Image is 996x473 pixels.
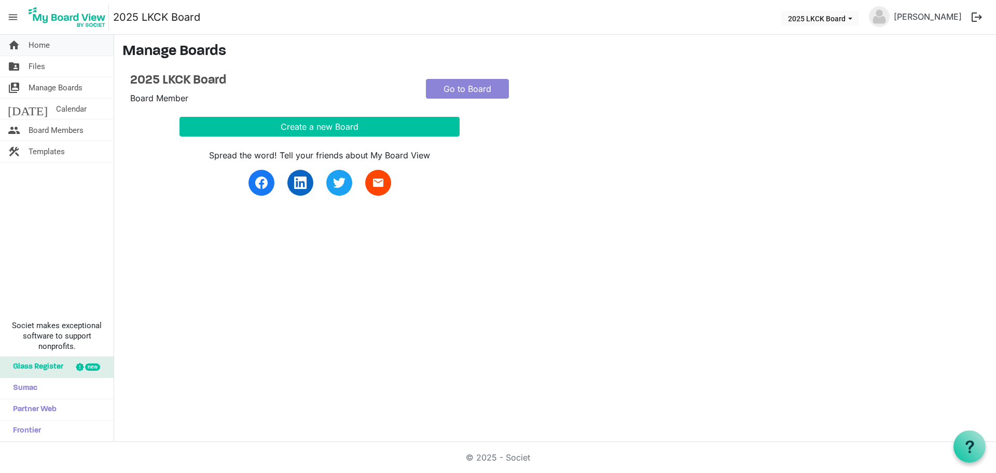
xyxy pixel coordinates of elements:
span: menu [3,7,23,27]
span: switch_account [8,77,20,98]
a: Go to Board [426,79,509,99]
a: © 2025 - Societ [466,452,530,463]
button: logout [966,6,988,28]
span: email [372,177,384,189]
span: Societ makes exceptional software to support nonprofits. [5,320,109,352]
span: people [8,120,20,141]
a: 2025 LKCK Board [113,7,200,28]
span: home [8,35,20,56]
img: no-profile-picture.svg [869,6,890,27]
span: Files [29,56,45,77]
span: Glass Register [8,357,63,377]
img: twitter.svg [333,177,345,189]
a: My Board View Logo [25,4,113,30]
span: folder_shared [8,56,20,77]
span: Home [29,35,50,56]
a: 2025 LKCK Board [130,73,410,88]
span: Sumac [8,378,37,399]
span: Partner Web [8,399,57,420]
span: Frontier [8,421,41,441]
img: facebook.svg [255,177,268,189]
span: Board Member [130,93,188,103]
img: linkedin.svg [294,177,307,189]
span: Board Members [29,120,84,141]
span: Templates [29,141,65,162]
a: [PERSON_NAME] [890,6,966,27]
div: Spread the word! Tell your friends about My Board View [179,149,460,161]
img: My Board View Logo [25,4,109,30]
span: Calendar [56,99,87,119]
div: new [85,363,100,371]
span: Manage Boards [29,77,82,98]
span: construction [8,141,20,162]
button: Create a new Board [179,117,460,137]
h3: Manage Boards [122,43,988,61]
button: 2025 LKCK Board dropdownbutton [781,11,859,25]
a: email [365,170,391,196]
span: [DATE] [8,99,48,119]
